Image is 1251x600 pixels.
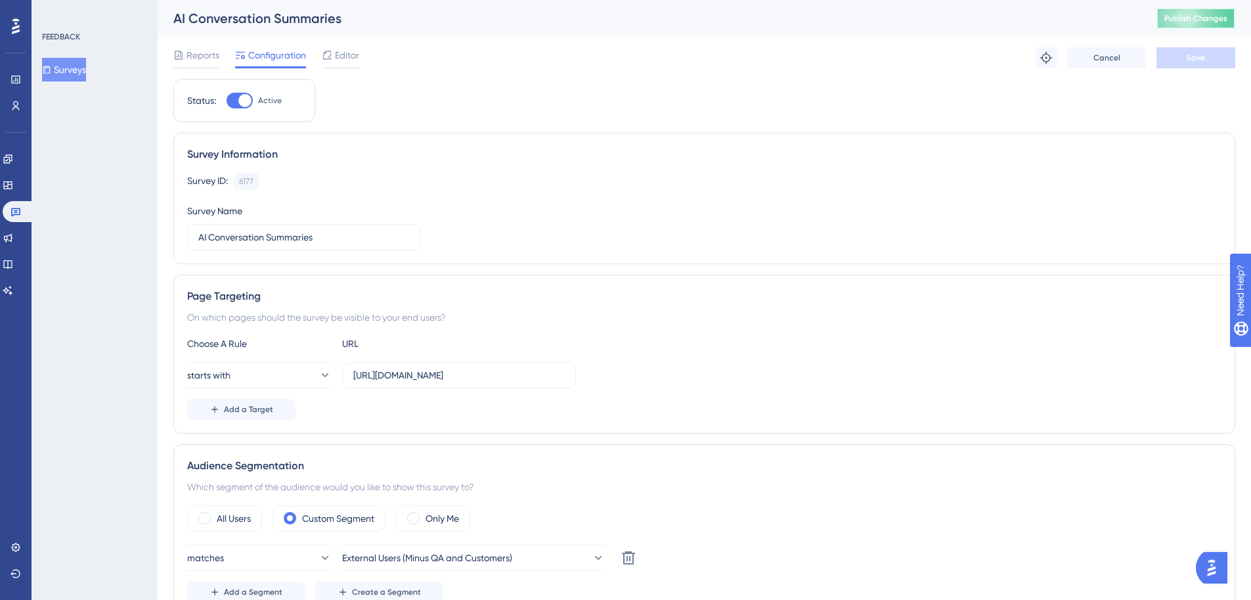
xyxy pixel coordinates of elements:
[187,550,224,566] span: matches
[239,176,253,187] div: 6177
[353,368,565,382] input: yourwebsite.com/path
[224,587,282,597] span: Add a Segment
[302,511,374,526] label: Custom Segment
[187,545,332,571] button: matches
[187,47,219,63] span: Reports
[1187,53,1205,63] span: Save
[31,3,82,19] span: Need Help?
[187,288,1221,304] div: Page Targeting
[352,587,421,597] span: Create a Segment
[1093,53,1120,63] span: Cancel
[248,47,306,63] span: Configuration
[42,32,80,42] div: FEEDBACK
[1067,47,1146,68] button: Cancel
[187,479,1221,495] div: Which segment of the audience would you like to show this survey to?
[187,336,332,352] div: Choose A Rule
[224,404,273,415] span: Add a Target
[187,367,230,383] span: starts with
[1164,13,1227,24] span: Publish Changes
[426,511,459,526] label: Only Me
[335,47,359,63] span: Editor
[342,545,605,571] button: External Users (Minus QA and Customers)
[342,336,487,352] div: URL
[198,230,410,244] input: Type your Survey name
[173,9,1124,28] div: AI Conversation Summaries
[187,362,332,388] button: starts with
[258,95,282,106] span: Active
[187,147,1221,162] div: Survey Information
[187,310,1221,325] div: On which pages should the survey be visible to your end users?
[1156,8,1235,29] button: Publish Changes
[187,203,242,219] div: Survey Name
[187,458,1221,474] div: Audience Segmentation
[187,93,216,108] div: Status:
[187,399,296,420] button: Add a Target
[217,511,251,526] label: All Users
[187,173,228,190] div: Survey ID:
[42,58,86,81] button: Surveys
[1196,548,1235,588] iframe: UserGuiding AI Assistant Launcher
[1156,47,1235,68] button: Save
[342,550,512,566] span: External Users (Minus QA and Customers)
